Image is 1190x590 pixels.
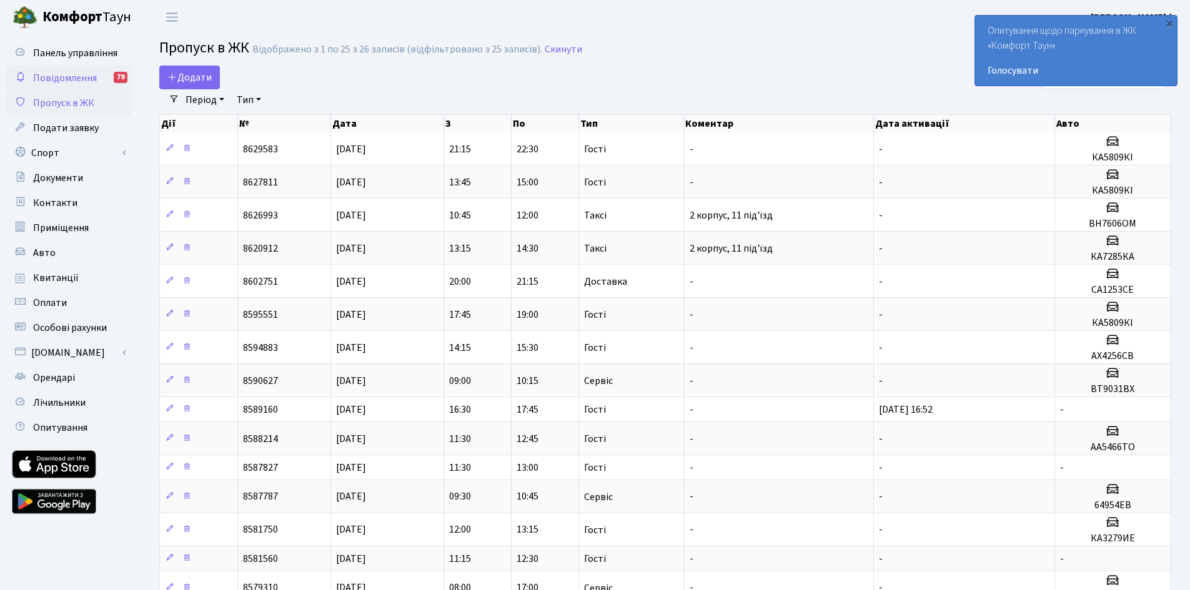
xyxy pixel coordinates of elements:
th: № [238,115,331,132]
span: - [879,242,883,255]
span: - [1060,461,1064,474]
span: - [879,523,883,537]
span: 15:00 [517,175,538,189]
span: - [879,209,883,222]
a: Скинути [545,44,582,56]
a: Контакти [6,190,131,215]
span: 20:00 [449,275,471,288]
span: 2 корпус, 11 під'їзд [690,209,773,222]
span: 22:30 [517,142,538,156]
a: Панель управління [6,41,131,66]
span: [DATE] [336,175,366,189]
span: [DATE] [336,341,366,355]
div: Відображено з 1 по 25 з 26 записів (відфільтровано з 25 записів). [252,44,542,56]
div: × [1163,17,1176,29]
img: logo.png [12,5,37,30]
span: 10:15 [517,374,538,388]
span: 14:15 [449,341,471,355]
span: [DATE] [336,490,366,504]
span: Таксі [584,210,607,220]
a: Оплати [6,290,131,315]
h5: КА5809КІ [1060,185,1166,197]
h5: 64954ЕВ [1060,499,1166,511]
h5: КА5809КІ [1060,317,1166,329]
span: [DATE] 16:52 [879,403,933,416]
span: - [690,523,693,537]
span: Опитування [33,421,87,435]
span: 8587827 [243,461,278,474]
span: 13:15 [449,242,471,255]
span: 8590627 [243,374,278,388]
a: Документи [6,165,131,190]
span: Гості [584,343,606,353]
span: [DATE] [336,374,366,388]
span: 12:45 [517,432,538,446]
span: 11:30 [449,432,471,446]
span: Гості [584,434,606,444]
th: З [444,115,512,132]
span: 14:30 [517,242,538,255]
span: - [1060,552,1064,566]
span: [DATE] [336,209,366,222]
a: Спорт [6,140,131,165]
a: Додати [159,66,220,89]
a: Орендарі [6,365,131,390]
span: 17:45 [517,403,538,416]
span: - [690,432,693,446]
a: Опитування [6,415,131,440]
span: [DATE] [336,275,366,288]
span: 8620912 [243,242,278,255]
button: Переключити навігацію [156,7,187,27]
span: 8626993 [243,209,278,222]
span: Приміщення [33,221,89,235]
a: Лічильники [6,390,131,415]
b: Комфорт [42,7,102,27]
span: 13:15 [517,523,538,537]
span: 12:00 [449,523,471,537]
span: 11:15 [449,552,471,566]
span: 8587787 [243,490,278,504]
th: Тип [579,115,684,132]
th: Дата [331,115,444,132]
a: Тип [232,89,266,111]
span: 12:30 [517,552,538,566]
span: 8581750 [243,523,278,537]
span: Доставка [584,277,627,287]
span: - [690,175,693,189]
span: Додати [167,71,212,84]
span: 8595551 [243,308,278,322]
a: [DOMAIN_NAME] [6,340,131,365]
span: 8589160 [243,403,278,416]
span: - [879,308,883,322]
span: Гості [584,554,606,564]
span: - [690,461,693,474]
a: Голосувати [988,63,1164,78]
h5: ВТ9031ВХ [1060,383,1166,395]
span: 8588214 [243,432,278,446]
span: - [690,142,693,156]
span: Панель управління [33,46,117,60]
span: 2 корпус, 11 під'їзд [690,242,773,255]
span: - [879,341,883,355]
a: Квитанції [6,265,131,290]
b: [PERSON_NAME] (. [1091,11,1175,24]
a: Період [181,89,229,111]
span: 09:00 [449,374,471,388]
span: 8602751 [243,275,278,288]
span: Гості [584,525,606,535]
th: Авто [1055,115,1171,132]
span: 13:00 [517,461,538,474]
span: - [879,461,883,474]
a: Авто [6,240,131,265]
h5: АХ4256СВ [1060,350,1166,362]
span: 12:00 [517,209,538,222]
span: - [879,275,883,288]
span: Гості [584,463,606,473]
a: Приміщення [6,215,131,240]
span: - [879,374,883,388]
span: 17:45 [449,308,471,322]
span: Лічильники [33,396,86,410]
div: Опитування щодо паркування в ЖК «Комфорт Таун» [975,16,1177,86]
span: [DATE] [336,308,366,322]
span: 13:45 [449,175,471,189]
